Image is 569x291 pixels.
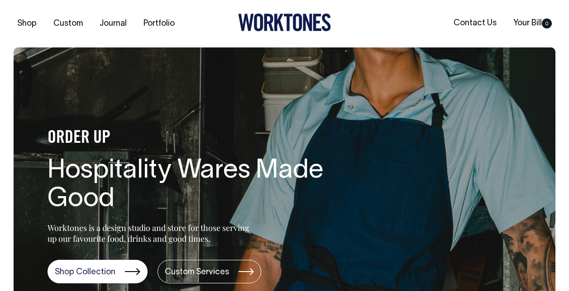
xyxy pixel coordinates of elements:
[48,260,148,283] a: Shop Collection
[14,16,40,31] a: Shop
[50,16,86,31] a: Custom
[510,16,555,31] a: Your Bill0
[450,16,500,31] a: Contact Us
[158,260,261,283] a: Custom Services
[48,222,253,244] p: Worktones is a design studio and store for those serving up our favourite food, drinks and good t...
[96,16,130,31] a: Journal
[48,157,337,215] h1: Hospitality Wares Made Good
[140,16,178,31] a: Portfolio
[542,19,552,28] span: 0
[48,129,337,148] h4: ORDER UP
